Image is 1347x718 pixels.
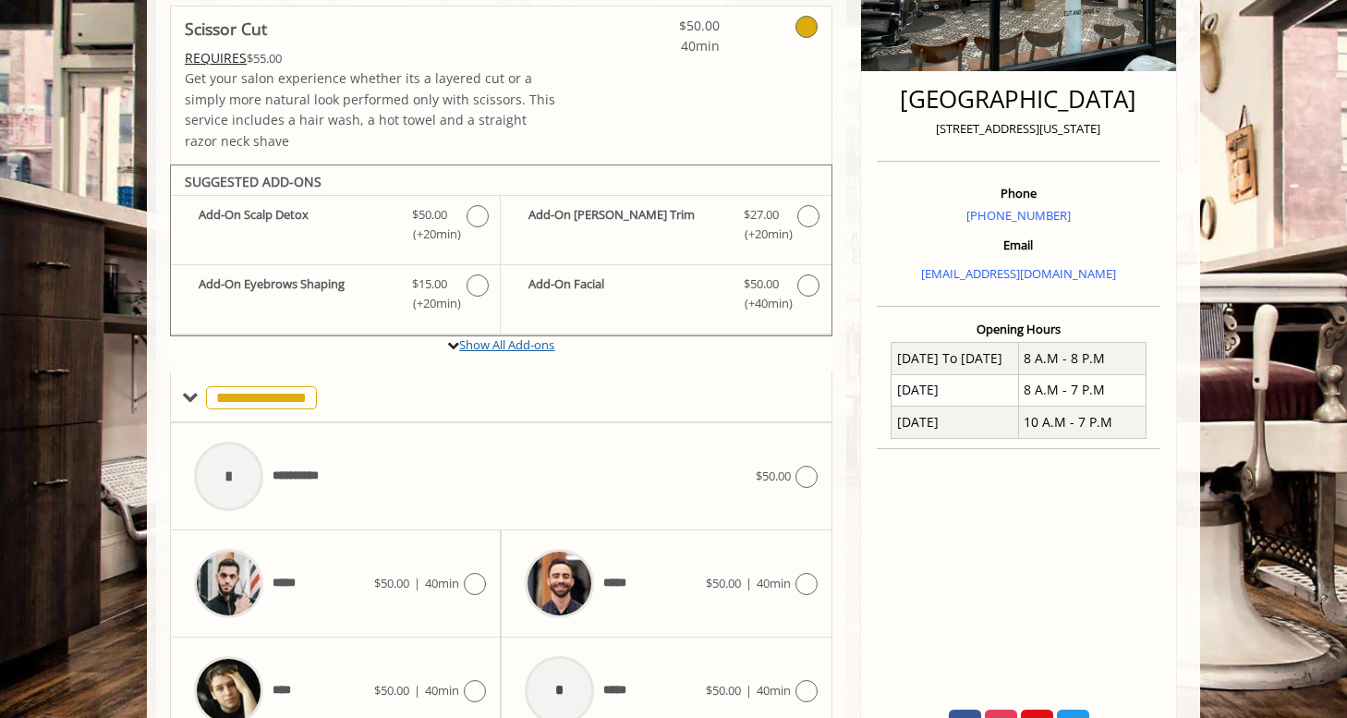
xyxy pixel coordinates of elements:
[185,68,556,152] p: Get your salon experience whether its a layered cut or a simply more natural look performed only ...
[414,682,420,699] span: |
[756,468,791,484] span: $50.00
[757,575,791,591] span: 40min
[966,207,1071,224] a: [PHONE_NUMBER]
[180,274,491,318] label: Add-On Eyebrows Shaping
[374,575,409,591] span: $50.00
[746,682,752,699] span: |
[892,343,1019,374] td: [DATE] To [DATE]
[170,164,832,336] div: Scissor Cut Add-onS
[425,575,459,591] span: 40min
[425,682,459,699] span: 40min
[744,274,779,294] span: $50.00
[706,575,741,591] span: $50.00
[199,274,394,313] b: Add-On Eyebrows Shaping
[199,205,394,244] b: Add-On Scalp Detox
[185,49,247,67] span: This service needs some Advance to be paid before we block your appointment
[412,205,447,225] span: $50.00
[757,682,791,699] span: 40min
[892,407,1019,438] td: [DATE]
[1018,343,1146,374] td: 8 A.M - 8 P.M
[706,682,741,699] span: $50.00
[1018,407,1146,438] td: 10 A.M - 7 P.M
[744,205,779,225] span: $27.00
[185,16,267,42] b: Scissor Cut
[510,205,821,249] label: Add-On Beard Trim
[881,238,1156,251] h3: Email
[374,682,409,699] span: $50.00
[185,48,556,68] div: $55.00
[734,294,788,313] span: (+40min )
[892,374,1019,406] td: [DATE]
[877,322,1160,335] h3: Opening Hours
[881,86,1156,113] h2: [GEOGRAPHIC_DATA]
[185,173,322,190] b: SUGGESTED ADD-ONS
[746,575,752,591] span: |
[734,225,788,244] span: (+20min )
[528,205,724,244] b: Add-On [PERSON_NAME] Trim
[611,36,720,56] span: 40min
[510,274,821,318] label: Add-On Facial
[611,16,720,36] span: $50.00
[1018,374,1146,406] td: 8 A.M - 7 P.M
[403,225,457,244] span: (+20min )
[921,265,1116,282] a: [EMAIL_ADDRESS][DOMAIN_NAME]
[881,187,1156,200] h3: Phone
[528,274,724,313] b: Add-On Facial
[459,336,554,353] a: Show All Add-ons
[414,575,420,591] span: |
[412,274,447,294] span: $15.00
[180,205,491,249] label: Add-On Scalp Detox
[881,119,1156,139] p: [STREET_ADDRESS][US_STATE]
[403,294,457,313] span: (+20min )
